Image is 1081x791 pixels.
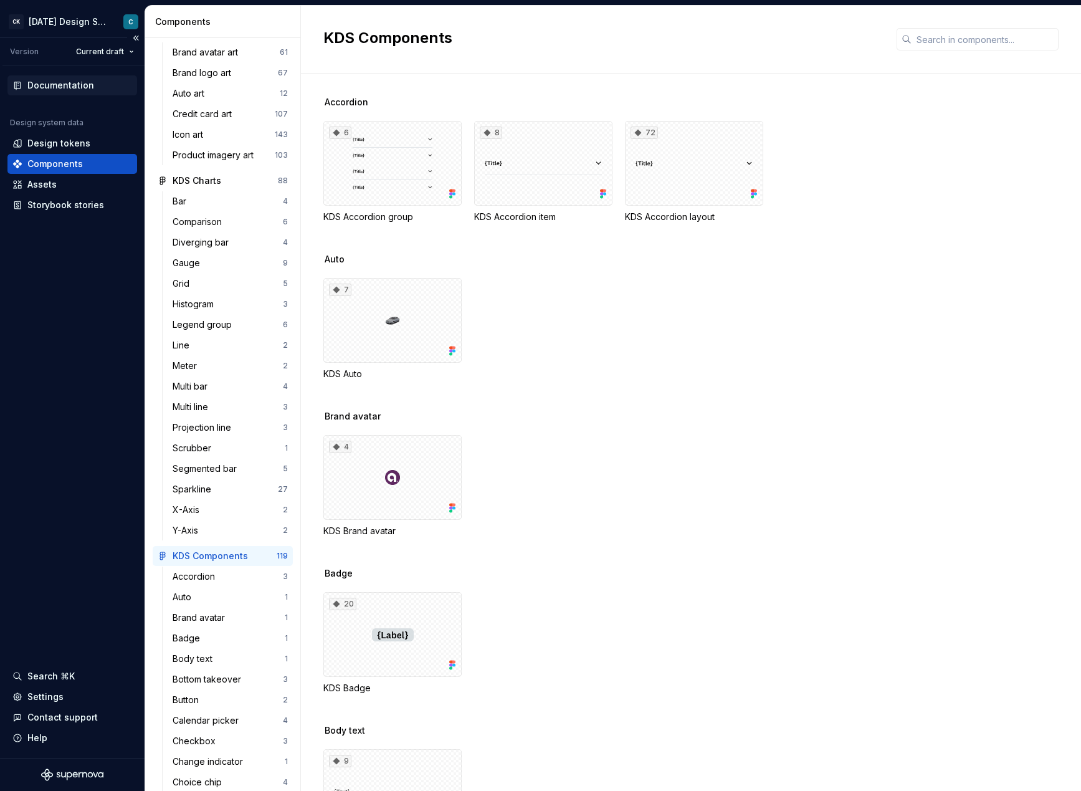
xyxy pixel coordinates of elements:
div: 4 [283,237,288,247]
a: Brand avatar art61 [168,42,293,62]
a: X-Axis2 [168,500,293,520]
a: Auto art12 [168,84,293,103]
a: Body text1 [168,649,293,669]
div: 4 [283,716,288,726]
span: Body text [325,724,365,737]
div: 12 [280,89,288,98]
div: 88 [278,176,288,186]
a: KDS Components119 [153,546,293,566]
div: C [128,17,133,27]
span: Auto [325,253,345,266]
div: Gauge [173,257,205,269]
div: Auto [173,591,196,603]
div: Brand logo art [173,67,236,79]
a: Storybook stories [7,195,137,215]
div: Brand avatar art [173,46,243,59]
a: Line2 [168,335,293,355]
div: 67 [278,68,288,78]
a: Product imagery art103 [168,145,293,165]
a: Design tokens [7,133,137,153]
div: Storybook stories [27,199,104,211]
div: 1 [285,757,288,767]
h2: KDS Components [323,28,882,48]
a: Calendar picker4 [168,711,293,731]
div: CK [9,14,24,29]
div: 7 [329,284,351,296]
div: Assets [27,178,57,191]
div: KDS Brand avatar [323,525,462,537]
div: 4 [283,196,288,206]
a: Multi line3 [168,397,293,417]
div: KDS Auto [323,368,462,380]
div: 8KDS Accordion item [474,121,612,223]
div: 2 [283,361,288,371]
div: Design system data [10,118,83,128]
div: 4 [283,777,288,787]
div: 5 [283,279,288,289]
span: Current draft [76,47,124,57]
div: Help [27,732,47,744]
a: Comparison6 [168,212,293,232]
div: Settings [27,691,64,703]
div: Product imagery art [173,149,259,161]
div: 3 [283,674,288,684]
button: Collapse sidebar [127,29,145,47]
a: Diverging bar4 [168,233,293,252]
a: Badge1 [168,628,293,648]
div: Segmented bar [173,463,242,475]
div: 4KDS Brand avatar [323,435,462,537]
a: Y-Axis2 [168,520,293,540]
div: Credit card art [173,108,237,120]
a: Credit card art107 [168,104,293,124]
div: Grid [173,277,194,290]
div: 6KDS Accordion group [323,121,462,223]
div: Button [173,694,204,706]
div: 103 [275,150,288,160]
a: Gauge9 [168,253,293,273]
div: 3 [283,572,288,582]
div: Auto art [173,87,209,100]
div: KDS Accordion group [323,211,462,223]
div: 1 [285,443,288,453]
div: Diverging bar [173,236,234,249]
div: Change indicator [173,755,248,768]
div: 6 [329,127,351,139]
div: Bar [173,195,191,208]
div: Bottom takeover [173,673,246,686]
div: Comparison [173,216,227,228]
span: Brand avatar [325,410,381,423]
a: Segmented bar5 [168,459,293,479]
div: Contact support [27,711,98,724]
a: Bar4 [168,191,293,211]
a: Assets [7,175,137,194]
div: 3 [283,423,288,433]
div: KDS Charts [173,175,221,187]
a: Histogram3 [168,294,293,314]
div: Sparkline [173,483,216,496]
a: Sparkline27 [168,479,293,499]
button: Search ⌘K [7,666,137,686]
a: Checkbox3 [168,731,293,751]
div: 143 [275,130,288,140]
a: Meter2 [168,356,293,376]
div: Components [155,16,295,28]
div: 2 [283,340,288,350]
div: 2 [283,525,288,535]
div: Multi line [173,401,213,413]
div: Components [27,158,83,170]
div: 6 [283,320,288,330]
div: 1 [285,592,288,602]
a: Change indicator1 [168,752,293,772]
div: Scrubber [173,442,216,454]
a: Button2 [168,690,293,710]
div: Badge [173,632,205,645]
div: Projection line [173,421,236,434]
a: Icon art143 [168,125,293,145]
svg: Supernova Logo [41,769,103,781]
div: Version [10,47,39,57]
div: 3 [283,402,288,412]
div: 3 [283,299,288,309]
button: Help [7,728,137,748]
div: 72 [631,127,658,139]
span: Accordion [325,96,368,108]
